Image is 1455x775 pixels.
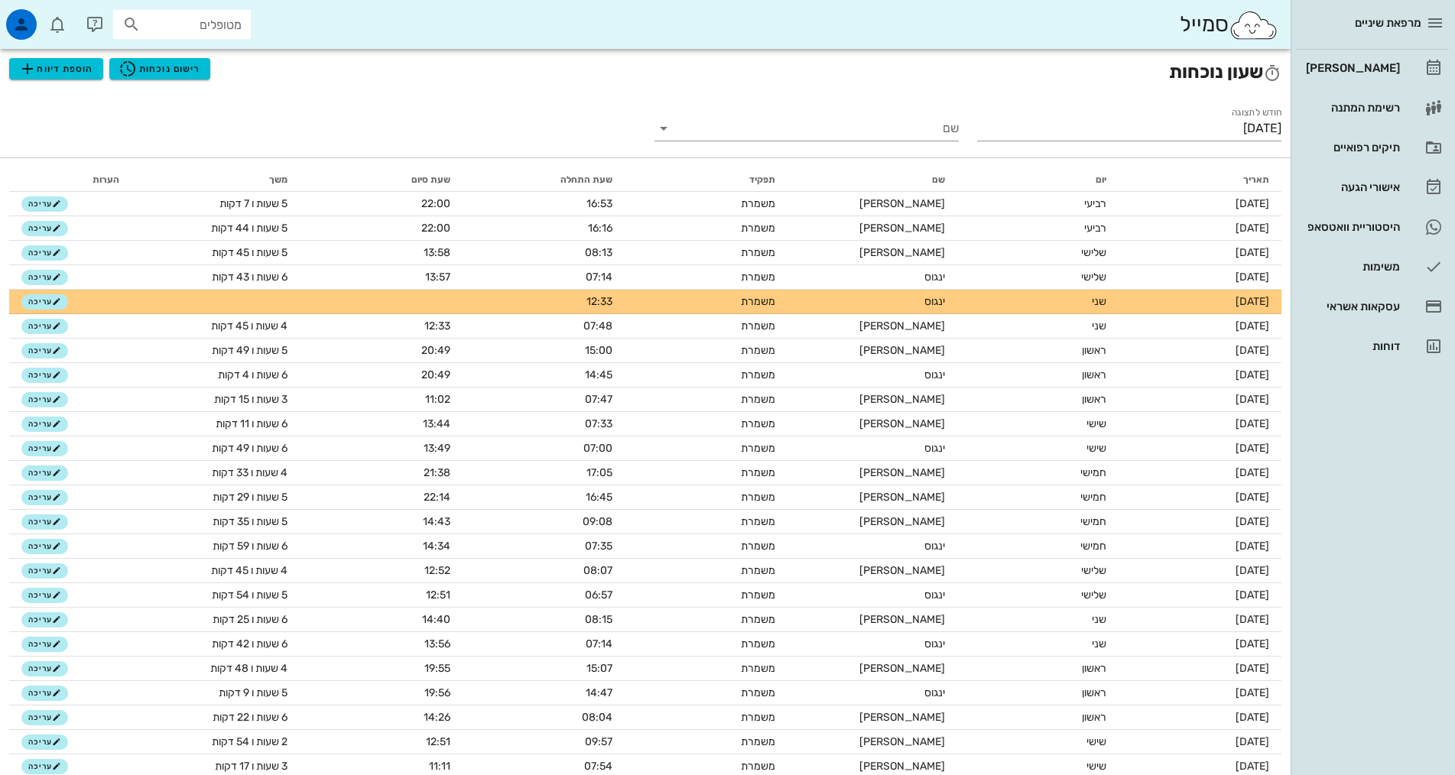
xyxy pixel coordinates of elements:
span: חמישי [1080,515,1106,528]
td: משמרת [625,436,788,461]
span: חמישי [1080,466,1106,479]
span: עריכה [28,689,61,698]
td: משמרת [625,216,788,241]
button: רישום נוכחות [109,58,210,79]
span: שעת סיום [411,174,450,185]
th: שם: לא ממוין. לחץ למיון לפי סדר עולה. הפעל למיון עולה. [788,167,957,192]
span: תג [45,12,54,21]
span: ראשון [1082,662,1106,675]
span: עריכה [28,224,61,233]
span: 20:49 [421,368,450,381]
a: רשימת המתנה [1297,89,1449,126]
span: [DATE] [1236,417,1269,430]
th: תאריך: לא ממוין. לחץ למיון לפי סדר עולה. הפעל למיון עולה. [1119,167,1281,192]
td: משמרת [625,705,788,730]
span: [PERSON_NAME] [859,564,945,577]
span: [PERSON_NAME] [859,466,945,479]
span: עריכה [28,395,61,404]
span: יום [1096,174,1106,185]
span: 13:58 [424,246,450,259]
span: 22:00 [421,222,450,235]
span: 22:00 [421,197,450,210]
span: 4 שעות ו 33 דקות [212,466,287,479]
td: משמרת [625,632,788,657]
span: 07:33 [585,417,612,430]
span: עריכה [28,297,61,306]
span: [DATE] [1236,711,1269,724]
td: משמרת [625,192,788,216]
span: [DATE] [1236,295,1269,308]
span: 6 שעות ו 43 דקות [212,271,287,284]
span: 4 שעות ו 48 דקות [210,662,287,675]
button: עריכה [21,686,68,701]
span: עריכה [28,566,61,576]
span: שישי [1086,735,1106,748]
td: משמרת [625,265,788,290]
span: [DATE] [1236,540,1269,553]
span: 12:52 [424,564,450,577]
span: 5 שעות ו 54 דקות [212,589,287,602]
span: 20:49 [421,344,450,357]
span: 12:33 [586,295,612,308]
button: עריכה [21,343,68,358]
th: יום: לא ממוין. לחץ למיון לפי סדר עולה. הפעל למיון עולה. [957,167,1119,192]
span: שישי [1086,442,1106,455]
button: עריכה [21,612,68,627]
label: חודש לתצוגה [1232,107,1281,118]
div: [PERSON_NAME] [1303,62,1400,74]
button: עריכה [21,710,68,725]
a: משימות [1297,248,1449,285]
td: משמרת [625,461,788,485]
span: 19:55 [424,662,450,675]
span: 07:35 [585,540,612,553]
span: [PERSON_NAME] [859,417,945,430]
span: 13:44 [423,417,450,430]
span: 08:15 [585,613,612,626]
span: 14:47 [586,686,612,699]
span: 6 שעות ו 22 דקות [213,711,287,724]
button: עריכה [21,490,68,505]
td: משמרת [625,314,788,339]
span: [PERSON_NAME] [859,491,945,504]
span: שלישי [1081,564,1106,577]
span: חמישי [1080,540,1106,553]
span: 22:14 [424,491,450,504]
span: ינגוס [924,540,945,553]
span: [DATE] [1236,368,1269,381]
span: שם [932,174,945,185]
span: תפקיד [749,174,775,185]
span: [DATE] [1236,222,1269,235]
span: 3 שעות ו 15 דקות [214,393,287,406]
span: [PERSON_NAME] [859,222,945,235]
span: [DATE] [1236,442,1269,455]
span: 12:51 [426,735,450,748]
td: משמרת [625,681,788,705]
span: [PERSON_NAME] [859,393,945,406]
span: 5 שעות ו 45 דקות [212,246,287,259]
span: 6 שעות ו 49 דקות [212,442,287,455]
span: עריכה [28,469,61,478]
span: שני [1092,319,1106,332]
span: 6 שעות ו 4 דקות [218,368,287,381]
span: [PERSON_NAME] [859,319,945,332]
span: 12:51 [426,589,450,602]
span: 14:40 [422,613,450,626]
span: ינגוס [924,295,945,308]
span: [PERSON_NAME] [859,197,945,210]
span: [DATE] [1236,246,1269,259]
span: עריכה [28,517,61,527]
span: 08:13 [585,246,612,259]
span: ינגוס [924,637,945,650]
span: ראשון [1082,368,1106,381]
span: מרפאת שיניים [1355,16,1421,30]
span: 19:56 [424,686,450,699]
span: 5 שעות ו 9 דקות [219,686,287,699]
span: [DATE] [1236,662,1269,675]
span: 12:33 [424,319,450,332]
span: שני [1092,613,1106,626]
span: 5 שעות ו 7 דקות [219,197,287,210]
span: עריכה [28,640,61,649]
div: סמייל [1180,8,1278,41]
span: עריכה [28,199,61,209]
th: שעת התחלה [463,167,625,192]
